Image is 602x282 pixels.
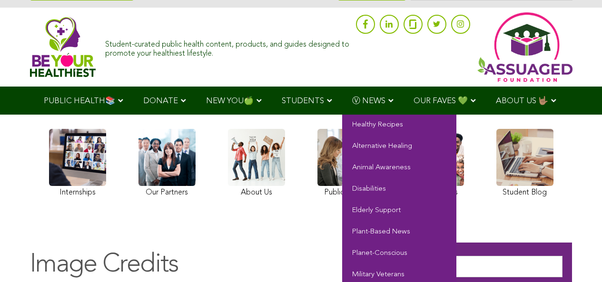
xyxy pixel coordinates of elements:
span: OUR FAVES 💚 [414,97,468,105]
a: Disabilities [342,179,456,200]
div: Navigation Menu [30,87,572,115]
img: Assuaged App [477,12,572,82]
a: Plant-Based News [342,222,456,243]
span: PUBLIC HEALTH📚 [44,97,115,105]
span: Ⓥ NEWS [352,97,385,105]
input: First Name* [403,256,563,277]
a: Alternative Healing [342,136,456,157]
span: ABOUT US 🤟🏽 [496,97,548,105]
a: Healthy Recipes [342,115,456,136]
a: Animal Awareness [342,157,456,179]
span: NEW YOU🍏 [206,97,254,105]
h1: Image Credits [30,250,375,281]
span: STUDENTS [282,97,324,105]
div: Student-curated public health content, products, and guides designed to promote your healthiest l... [105,36,351,58]
span: DONATE [143,97,178,105]
img: Assuaged [30,17,96,77]
a: Elderly Support [342,200,456,222]
iframe: Chat Widget [554,236,602,282]
img: glassdoor [409,19,416,29]
a: Planet-Conscious [342,243,456,264]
